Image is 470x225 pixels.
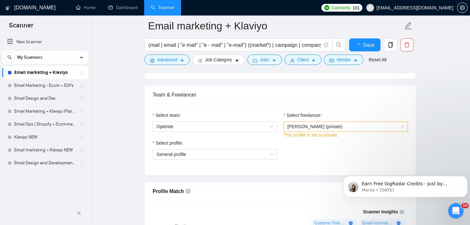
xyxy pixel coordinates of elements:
span: This profile is set to private. [283,132,338,138]
span: Connects: [332,4,351,11]
a: Klaviyo NEW [14,131,76,144]
span: Profile Match [153,189,184,194]
span: caret-down [235,58,239,63]
input: Search Freelance Jobs... [148,41,321,49]
span: 101 [352,4,359,11]
span: plus-circle [349,221,353,225]
span: holder [80,148,85,153]
button: setting [457,3,467,13]
img: upwork-logo.png [324,5,329,10]
span: Scanner [4,21,38,34]
span: loading [355,43,363,48]
button: search [332,38,345,51]
span: user [368,5,372,10]
button: userClientcaret-down [284,55,321,65]
span: holder [80,135,85,140]
li: New Scanner [2,36,88,48]
img: logo [5,3,10,13]
button: Save [349,38,380,51]
a: setting [457,5,467,10]
span: holder [80,70,85,75]
span: Save [363,41,374,49]
a: Email Design and Development (Structured Logic) [14,157,76,169]
span: caret-down [180,58,184,63]
label: Select team: [153,112,181,119]
a: searchScanner [151,5,175,10]
a: New Scanner [7,36,83,48]
span: [PERSON_NAME] (private) [287,124,342,129]
button: idcardVendorcaret-down [324,55,363,65]
button: search [5,52,15,63]
span: Job Category [205,56,232,63]
input: Scanner name... [148,18,403,34]
label: Select freelancer: [283,112,322,119]
span: Select profile: [155,139,183,147]
span: bars [198,58,202,63]
span: user [290,58,294,63]
button: folderJobscaret-down [247,55,282,65]
span: Jobs [260,56,270,63]
span: info-circle [186,189,191,194]
span: Vendor [336,56,351,63]
span: delete [401,42,413,48]
button: barsJob Categorycaret-down [192,55,244,65]
span: info-circle [324,43,328,47]
a: dashboardDashboard [108,5,138,10]
span: caret-down [353,58,358,63]
span: plus-circle [397,221,401,225]
span: search [5,55,15,60]
span: edit [404,22,412,30]
a: Email marketing + Klaviyo NEW [14,144,76,157]
div: Team & Freelancer [153,86,408,104]
span: holder [80,122,85,127]
iframe: Intercom live chat [448,203,464,219]
a: homeHome [76,5,95,10]
a: Email Marketing - Ecom + ESPs [14,79,76,92]
span: info-circle [400,210,404,214]
span: holder [80,83,85,88]
span: holder [80,96,85,101]
span: caret-down [272,58,276,63]
span: Optimite [156,122,273,131]
span: 10 [461,203,469,208]
a: Email Marketing + Klaviyo (Flat Logic) [14,105,76,118]
a: Reset All [369,56,386,63]
iframe: Intercom notifications message [341,162,470,208]
span: My Scanners [17,51,43,64]
span: Client [297,56,309,63]
button: settingAdvancedcaret-down [144,55,190,65]
span: folder [253,58,257,63]
span: idcard [329,58,334,63]
button: copy [384,38,397,51]
span: General profile [156,149,273,159]
button: delete [401,38,413,51]
span: Scanner Insights [363,210,398,214]
span: Advanced [157,56,177,63]
span: double-left [77,210,83,216]
span: holder [80,160,85,166]
a: Email Ops | Shopify + Ecommerce [14,118,76,131]
span: caret-down [311,58,316,63]
li: My Scanners [2,51,88,169]
span: setting [150,58,155,63]
span: holder [80,109,85,114]
a: Email Design and Dev [14,92,76,105]
a: Email marketing + Klaviyo [14,66,76,79]
span: copy [384,42,397,48]
span: search [333,42,345,48]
